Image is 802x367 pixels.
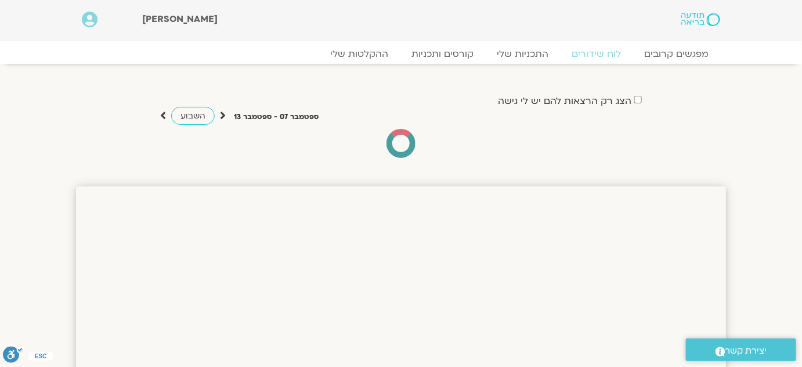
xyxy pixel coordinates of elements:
[143,13,218,26] span: [PERSON_NAME]
[725,343,767,359] span: יצירת קשר
[180,110,205,121] span: השבוע
[171,107,215,125] a: השבוע
[485,48,560,60] a: התכניות שלי
[633,48,720,60] a: מפגשים קרובים
[319,48,400,60] a: ההקלטות שלי
[400,48,485,60] a: קורסים ותכניות
[82,48,720,60] nav: Menu
[498,96,631,106] label: הצג רק הרצאות להם יש לי גישה
[234,111,319,123] p: ספטמבר 07 - ספטמבר 13
[686,339,796,361] a: יצירת קשר
[560,48,633,60] a: לוח שידורים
